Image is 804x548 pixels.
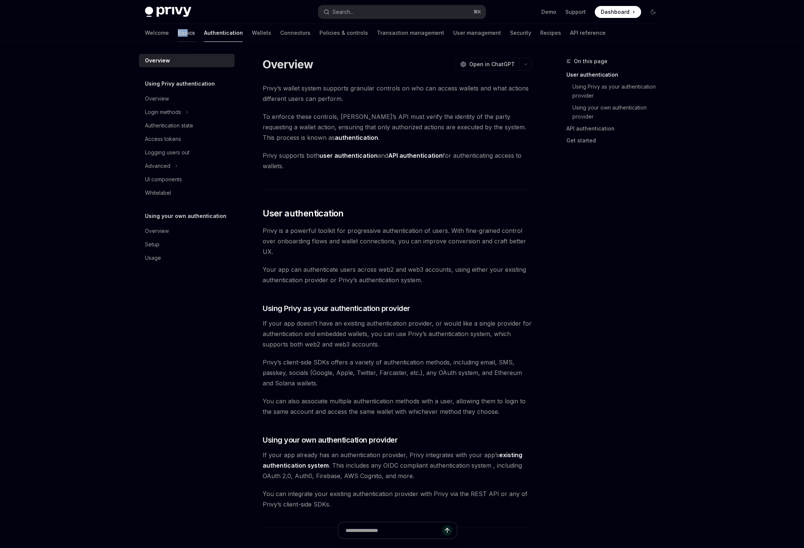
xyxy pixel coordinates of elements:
span: If your app doesn’t have an existing authentication provider, or would like a single provider for... [263,318,532,350]
a: UI components [139,173,235,186]
span: Privy is a powerful toolkit for progressive authentication of users. With fine-grained control ov... [263,225,532,257]
div: Logging users out [145,148,189,157]
a: Logging users out [139,146,235,159]
a: Setup [139,238,235,251]
a: Access tokens [139,132,235,146]
button: Open in ChatGPT [455,58,519,71]
a: Security [510,24,531,42]
a: User management [453,24,501,42]
strong: user authentication [319,152,378,159]
span: Open in ChatGPT [469,61,515,68]
a: Wallets [252,24,271,42]
a: Recipes [540,24,561,42]
div: UI components [145,175,182,184]
span: User authentication [263,207,344,219]
a: Overview [139,224,235,238]
a: API authentication [566,123,665,135]
a: Using Privy as your authentication provider [572,81,665,102]
span: You can also associate multiple authentication methods with a user, allowing them to login to the... [263,396,532,417]
a: Authentication [204,24,243,42]
a: Transaction management [377,24,444,42]
a: Overview [139,92,235,105]
h5: Using Privy authentication [145,79,215,88]
span: Privy’s client-side SDKs offers a variety of authentication methods, including email, SMS, passke... [263,357,532,388]
h1: Overview [263,58,313,71]
div: Overview [145,94,169,103]
span: ⌘ K [473,9,481,15]
a: Basics [178,24,195,42]
a: Policies & controls [319,24,368,42]
a: Dashboard [595,6,641,18]
img: dark logo [145,7,191,17]
a: Get started [566,135,665,147]
div: Authentication state [145,121,193,130]
a: Usage [139,251,235,265]
button: Send message [442,525,452,536]
span: Dashboard [601,8,630,16]
a: Welcome [145,24,169,42]
a: Using your own authentication provider [572,102,665,123]
h5: Using your own authentication [145,212,226,221]
div: Overview [145,227,169,235]
div: Advanced [145,161,170,170]
button: Toggle dark mode [647,6,659,18]
div: Setup [145,240,160,249]
div: Whitelabel [145,188,171,197]
div: Overview [145,56,170,65]
span: Your app can authenticate users across web2 and web3 accounts, using either your existing authent... [263,264,532,285]
button: Search...⌘K [318,5,486,19]
span: Using your own authentication provider [263,435,398,445]
a: Authentication state [139,119,235,132]
span: If your app already has an authentication provider, Privy integrates with your app’s . This inclu... [263,450,532,481]
div: Access tokens [145,135,181,144]
a: Overview [139,54,235,67]
a: Connectors [280,24,310,42]
span: Privy supports both and for authenticating access to wallets. [263,150,532,171]
strong: API authentication [388,152,443,159]
span: On this page [574,57,607,66]
strong: authentication [335,134,378,141]
div: Search... [333,7,353,16]
a: API reference [570,24,606,42]
div: Login methods [145,108,181,117]
a: Whitelabel [139,186,235,200]
a: Demo [541,8,556,16]
a: User authentication [566,69,665,81]
div: Usage [145,253,161,262]
span: Using Privy as your authentication provider [263,303,410,314]
span: You can integrate your existing authentication provider with Privy via the REST API or any of Pri... [263,489,532,509]
span: Privy’s wallet system supports granular controls on who can access wallets and what actions diffe... [263,83,532,104]
a: Support [565,8,586,16]
span: To enforce these controls, [PERSON_NAME]’s API must verify the identity of the party requesting a... [263,111,532,143]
